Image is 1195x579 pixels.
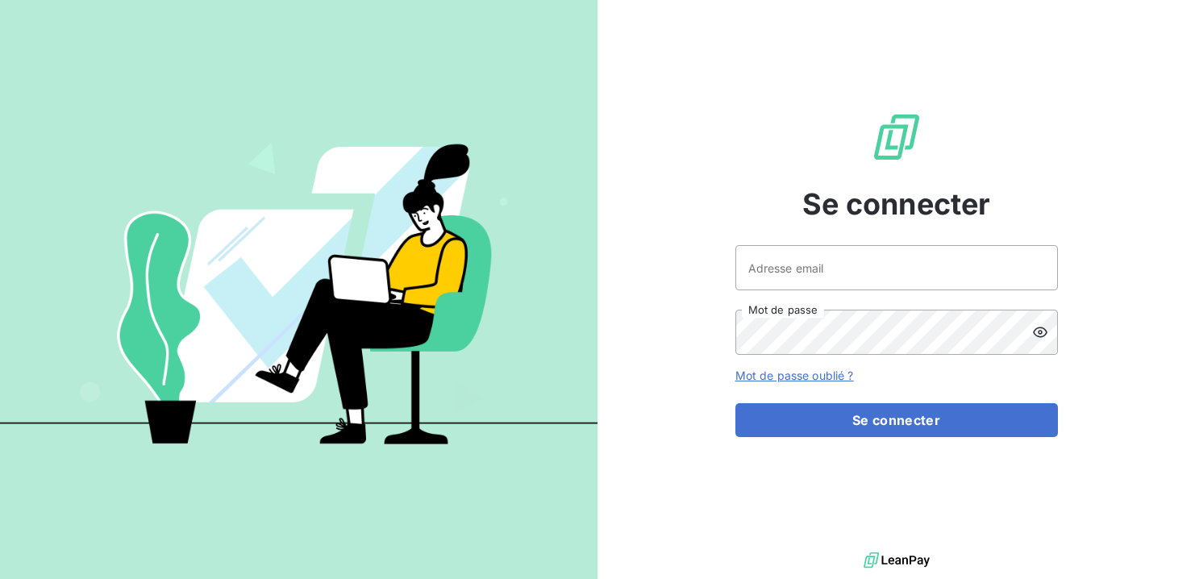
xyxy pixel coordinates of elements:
button: Se connecter [735,403,1058,437]
input: placeholder [735,245,1058,290]
a: Mot de passe oublié ? [735,369,854,382]
img: logo [864,548,930,573]
img: Logo LeanPay [871,111,922,163]
span: Se connecter [802,182,991,226]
